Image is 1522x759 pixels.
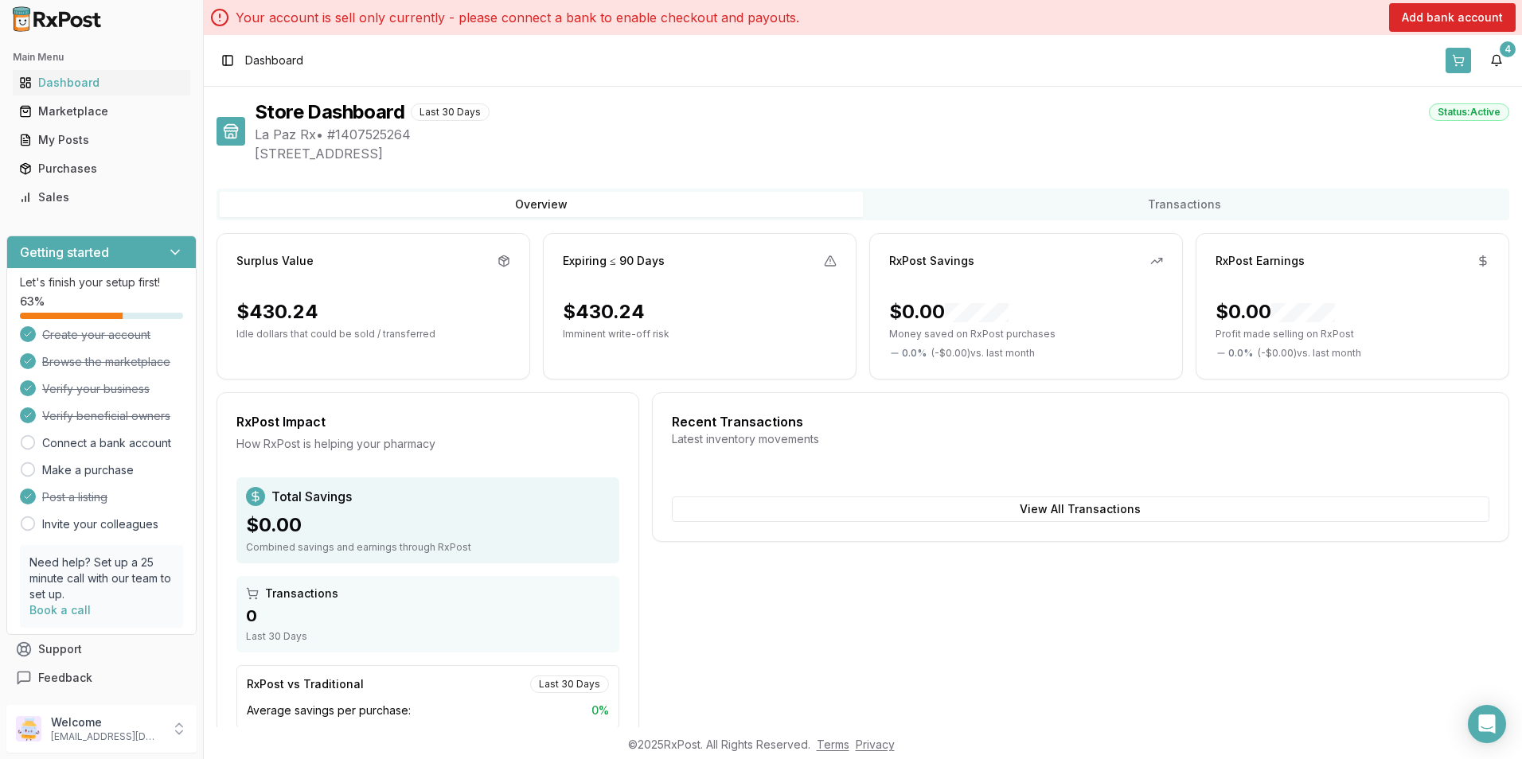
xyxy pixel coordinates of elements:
div: Recent Transactions [672,412,1489,431]
span: 0.0 % [902,347,927,360]
p: Let's finish your setup first! [20,274,183,290]
a: Terms [817,738,849,751]
span: Transactions [265,586,338,601]
div: Latest inventory movements [672,431,1489,447]
button: 4 [1484,48,1509,73]
a: Marketplace [13,97,190,126]
div: Marketplace [19,103,184,119]
div: Surplus Value [236,253,314,269]
span: Post a listing [42,489,107,505]
p: Money saved on RxPost purchases [889,328,1163,341]
div: Sales [19,189,184,205]
span: La Paz Rx • # 1407525264 [255,125,1509,144]
a: Connect a bank account [42,435,171,451]
div: RxPost vs Traditional [247,676,364,692]
p: [EMAIL_ADDRESS][DOMAIN_NAME] [51,730,162,743]
a: Make a purchase [42,462,134,478]
div: RxPost Earnings [1216,253,1305,269]
button: Sales [6,185,197,210]
div: Last 30 Days [411,103,490,121]
span: Verify beneficial owners [42,408,170,424]
a: Purchases [13,154,190,183]
div: Last 30 Days [246,630,610,643]
h2: Main Menu [13,51,190,64]
div: Purchases [19,161,184,177]
p: Imminent write-off risk [563,328,837,341]
h1: Store Dashboard [255,99,404,125]
div: Status: Active [1429,103,1509,121]
span: [STREET_ADDRESS] [255,144,1509,163]
span: 63 % [20,294,45,309]
a: Sales [13,183,190,212]
p: Your account is sell only currently - please connect a bank to enable checkout and payouts. [236,8,799,27]
span: 0 % [591,703,609,718]
div: Expiring ≤ 90 Days [563,253,665,269]
img: User avatar [16,716,41,741]
span: Browse the marketplace [42,354,170,370]
button: Feedback [6,664,197,692]
div: Dashboard [19,75,184,91]
span: Create your account [42,327,150,343]
h3: Getting started [20,243,109,262]
a: My Posts [13,126,190,154]
span: ( - $0.00 ) vs. last month [931,347,1035,360]
nav: breadcrumb [245,53,303,68]
button: Marketplace [6,99,197,124]
button: Add bank account [1389,3,1516,32]
div: 4 [1500,41,1516,57]
img: RxPost Logo [6,6,108,32]
a: Dashboard [13,68,190,97]
a: Book a call [29,603,91,617]
p: Profit made selling on RxPost [1216,328,1489,341]
div: RxPost Savings [889,253,974,269]
div: How RxPost is helping your pharmacy [236,436,619,452]
span: Verify your business [42,381,150,397]
div: Open Intercom Messenger [1468,705,1506,743]
button: Support [6,635,197,664]
span: ( - $0.00 ) vs. last month [1258,347,1361,360]
p: Welcome [51,714,162,730]
a: Invite your colleagues [42,516,158,532]
div: 0 [246,605,610,627]
button: My Posts [6,127,197,153]
button: Overview [220,192,863,217]
div: $0.00 [246,512,610,538]
span: Total Savings [271,487,352,506]
span: Average savings per purchase: [247,703,411,718]
button: Transactions [863,192,1506,217]
div: My Posts [19,132,184,148]
div: Last 30 Days [530,675,609,693]
span: 0.0 % [1228,347,1253,360]
button: Purchases [6,156,197,181]
button: Dashboard [6,70,197,95]
div: Combined savings and earnings through RxPost [246,541,610,554]
a: Privacy [856,738,895,751]
div: RxPost Impact [236,412,619,431]
p: Need help? Set up a 25 minute call with our team to set up. [29,555,174,602]
div: $430.24 [563,299,645,325]
button: View All Transactions [672,496,1489,522]
div: $430.24 [236,299,318,325]
span: Feedback [38,670,92,686]
div: $0.00 [1216,299,1335,325]
span: Dashboard [245,53,303,68]
p: Idle dollars that could be sold / transferred [236,328,510,341]
div: $0.00 [889,299,1009,325]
